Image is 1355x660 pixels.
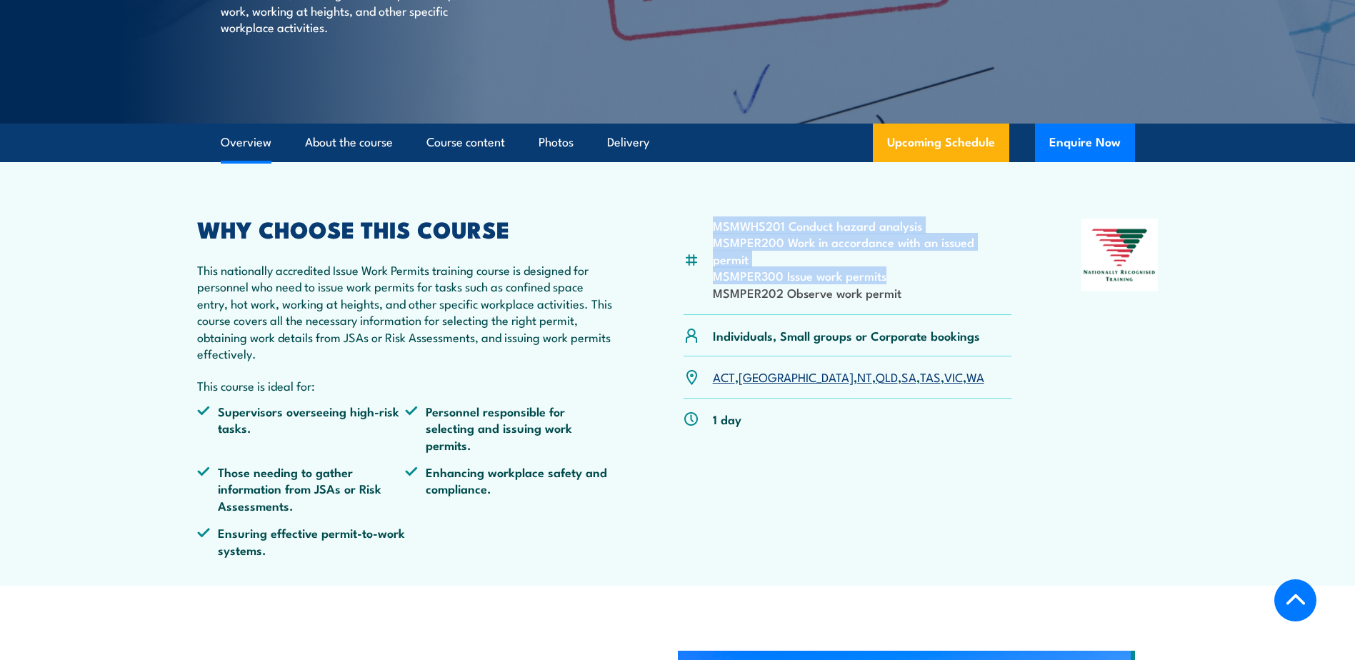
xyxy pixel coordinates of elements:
[1035,124,1135,162] button: Enquire Now
[197,261,614,361] p: This nationally accredited Issue Work Permits training course is designed for personnel who need ...
[221,124,271,161] a: Overview
[539,124,574,161] a: Photos
[739,368,854,385] a: [GEOGRAPHIC_DATA]
[197,377,614,394] p: This course is ideal for:
[901,368,916,385] a: SA
[713,327,980,344] p: Individuals, Small groups or Corporate bookings
[873,124,1009,162] a: Upcoming Schedule
[713,217,1012,234] li: MSMWHS201 Conduct hazard analysis
[876,368,898,385] a: QLD
[966,368,984,385] a: WA
[197,524,406,558] li: Ensuring effective permit-to-work systems.
[305,124,393,161] a: About the course
[713,284,1012,301] li: MSMPER202 Observe work permit
[607,124,649,161] a: Delivery
[426,124,505,161] a: Course content
[713,369,984,385] p: , , , , , , ,
[713,368,735,385] a: ACT
[713,234,1012,267] li: MSMPER200 Work in accordance with an issued permit
[197,464,406,514] li: Those needing to gather information from JSAs or Risk Assessments.
[713,411,741,427] p: 1 day
[1081,219,1159,291] img: Nationally Recognised Training logo.
[197,219,614,239] h2: WHY CHOOSE THIS COURSE
[713,267,1012,284] li: MSMPER300 Issue work permits
[405,403,614,453] li: Personnel responsible for selecting and issuing work permits.
[920,368,941,385] a: TAS
[197,403,406,453] li: Supervisors overseeing high-risk tasks.
[405,464,614,514] li: Enhancing workplace safety and compliance.
[944,368,963,385] a: VIC
[857,368,872,385] a: NT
